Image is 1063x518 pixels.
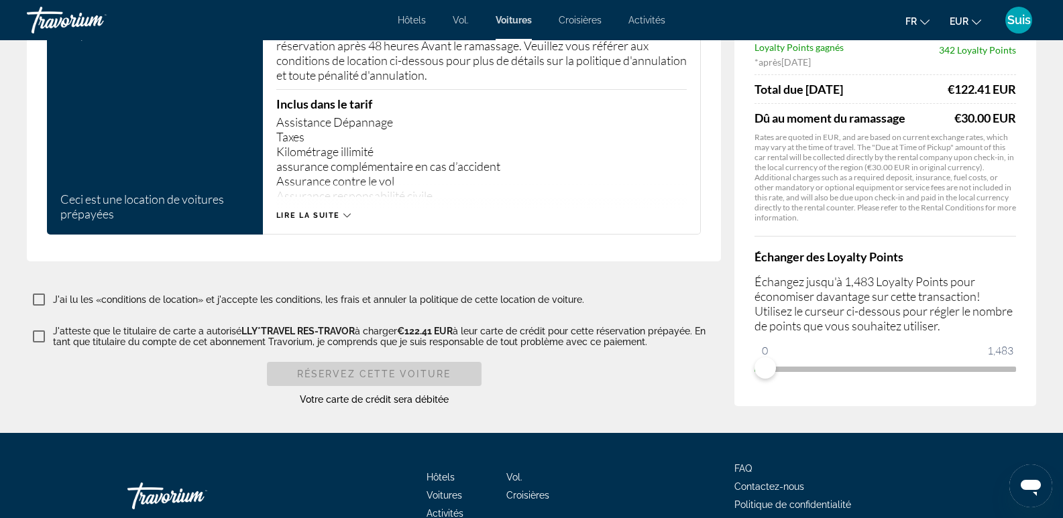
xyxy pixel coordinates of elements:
span: après [759,56,781,68]
a: Vol. [506,472,522,482]
div: Ceci est une location de voitures prépayées [60,192,249,221]
span: 342 Loyalty Points [939,44,1016,56]
a: Activités [628,15,665,25]
a: Croisières [559,15,602,25]
span: ngx-slider [754,357,776,379]
span: Total due [DATE] [754,82,843,96]
a: Contactez-nous [734,481,804,492]
span: Lire la suite [276,211,340,220]
button: Changer de devise [950,11,981,31]
a: Hôtels [398,15,426,25]
button: Menu utilisateur [1001,6,1036,34]
a: Vol. [453,15,469,25]
span: Loyalty Points gagnés [754,42,844,56]
a: Croisières [506,490,549,501]
p: Assurance contre le vol [276,174,687,188]
a: Voitures [496,15,532,25]
a: Travorium [127,476,262,516]
span: 0 [760,342,770,359]
a: Politique de confidentialité [734,499,851,510]
span: Votre carte de crédit sera débitée [300,394,449,405]
p: Inclus dans le tarif [276,96,687,111]
font: fr [905,16,917,27]
span: €30.00 EUR [954,111,1016,125]
span: J'ai lu les «conditions de location» et j'accepte les conditions, les frais et annuler la politiq... [53,294,584,305]
span: Dû au moment du ramassage [754,111,905,125]
p: Kilométrage illimité [276,144,687,159]
h4: Échanger des Loyalty Points [754,249,1016,264]
button: Changer de langue [905,11,930,31]
iframe: Bouton de lancement de la fenêtre de messagerie [1009,464,1052,507]
font: EUR [950,16,968,27]
p: Rates are quoted in EUR, and are based on current exchange rates, which may vary at the time of t... [754,132,1016,222]
p: Assistance Dépannage [276,115,687,129]
p: Échangez jusqu'à 1,483 Loyalty Points pour économiser davantage sur cette transaction! Utilisez l... [754,274,1016,333]
p: Vous serez facturé une pénalité 94.92 EUR si vous choisissez d'annuler cette réservation après 48... [276,23,687,82]
a: Travorium [27,3,161,38]
a: Hôtels [427,472,455,482]
span: LLY*TRAVEL RES-TRAVOR [241,326,355,336]
span: €122.41 EUR [397,326,453,336]
div: * [DATE] [754,56,1016,68]
div: €122.41 EUR [948,82,1016,96]
a: FAQ [734,463,752,474]
p: assurance complémentaire en cas d’accident [276,159,687,174]
font: Suis [1007,13,1031,27]
p: J'atteste que le titulaire de carte a autorisé à charger à leur carte de crédit pour cette réserv... [53,326,721,347]
button: Lire la suite [276,210,351,220]
span: 1,483 [985,342,1015,359]
a: Voitures [427,490,462,501]
ngx-slider: ngx-slider [754,367,1016,369]
p: Taxes [276,129,687,144]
